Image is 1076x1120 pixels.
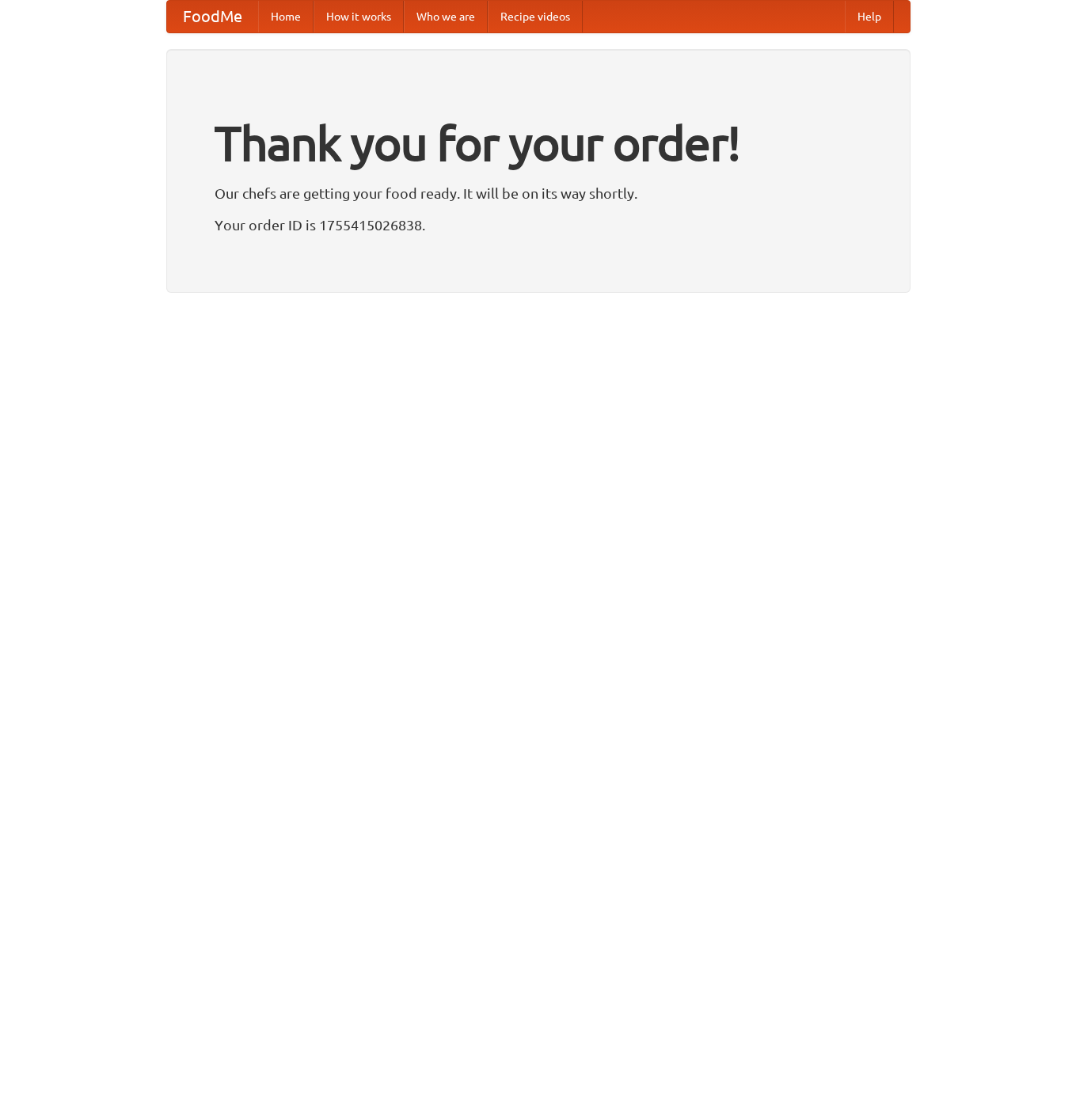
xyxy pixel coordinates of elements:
p: Your order ID is 1755415026838. [215,213,862,237]
h1: Thank you for your order! [215,105,862,181]
a: Help [845,1,894,32]
a: FoodMe [167,1,258,32]
a: How it works [314,1,404,32]
a: Who we are [404,1,488,32]
p: Our chefs are getting your food ready. It will be on its way shortly. [215,181,862,205]
a: Home [258,1,314,32]
a: Recipe videos [488,1,583,32]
